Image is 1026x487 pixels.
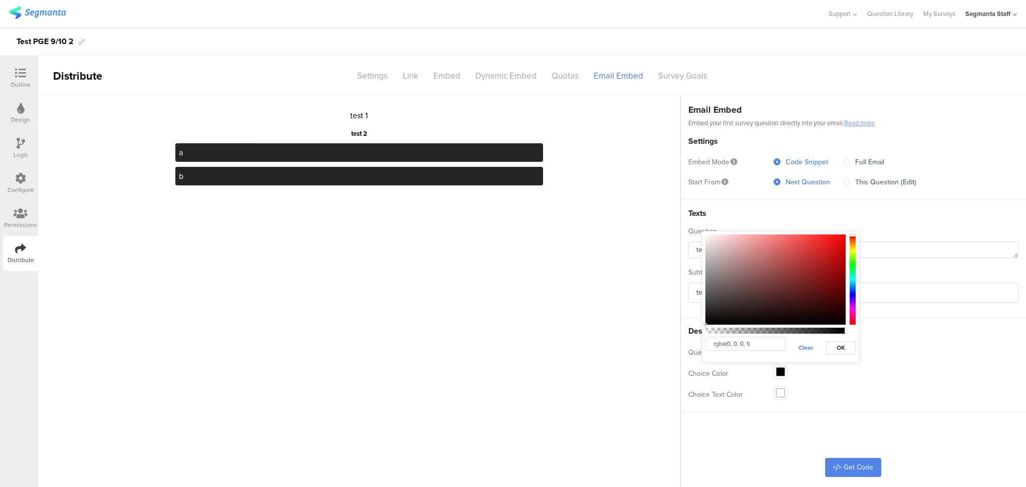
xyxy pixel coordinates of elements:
[175,129,543,143] td: test 2
[8,256,34,265] div: Distribute
[681,96,1026,128] div: Email Embed
[688,226,1018,236] div: Question
[829,9,851,19] span: Support
[38,68,153,84] div: Distribute
[688,368,763,379] div: Choice Color
[844,118,875,128] a: Read more
[350,67,395,85] div: Settings
[175,143,543,162] a: a
[837,343,845,352] span: OK
[688,207,1018,219] div: Texts
[688,157,763,167] div: Embed Mode
[586,67,651,85] div: Email Embed
[781,157,828,167] span: Code Snippet
[175,167,543,185] a: b
[688,347,763,358] div: Question Text Color
[426,67,468,85] div: Embed
[9,7,66,19] img: segmanta logo
[688,389,763,400] div: Choice Text Color
[468,67,544,85] div: Dynamic Embed
[688,283,1018,303] input: Subtitle
[14,150,28,159] div: Logic
[4,220,37,229] div: Permissions
[17,34,74,50] div: Test PGE 9/10 2
[965,9,1010,19] div: Segmanta Staff
[688,135,1018,147] div: Settings
[688,177,763,187] div: Start From
[791,337,821,359] button: Clear
[825,458,881,477] a: Get Code
[688,267,1018,278] div: Subtitle
[688,325,1018,337] div: Design
[651,67,715,85] div: Survey Goals
[175,110,543,129] td: test 1
[850,177,916,187] span: This Question (Edit)
[826,341,856,354] button: OK
[11,115,30,124] div: Design
[11,80,31,89] div: Outline
[688,116,1018,128] div: Embed your first survey question directly into your email.
[850,157,884,167] span: Full Email
[781,177,830,187] span: Next Question
[544,67,586,85] div: Quotas
[799,343,813,352] span: Clear
[8,185,34,194] div: Configure
[395,67,426,85] div: Link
